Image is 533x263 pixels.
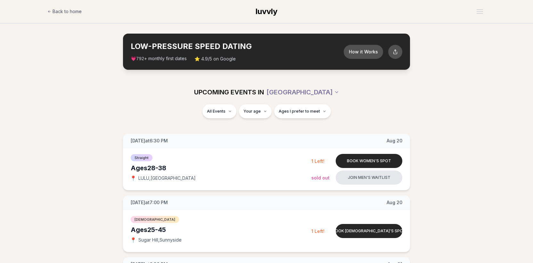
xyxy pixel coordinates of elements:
[131,138,168,144] span: [DATE] at 6:30 PM
[131,154,152,161] span: Straight
[194,56,236,62] span: ⭐ 4.9/5 on Google
[138,237,182,243] span: Sugar Hill , Sunnyside
[256,6,277,17] a: luvvly
[274,104,331,118] button: Ages I prefer to meet
[266,85,339,99] button: [GEOGRAPHIC_DATA]
[239,104,272,118] button: Your age
[311,158,324,164] span: 1 Left!
[131,41,344,52] h2: LOW-PRESSURE SPEED DATING
[311,228,324,234] span: 1 Left!
[131,237,136,243] span: 📍
[387,138,402,144] span: Aug 20
[311,175,330,180] span: Sold Out
[47,5,82,18] a: Back to home
[131,225,311,234] div: Ages 25-45
[131,216,179,223] span: [DEMOGRAPHIC_DATA]
[243,109,261,114] span: Your age
[256,7,277,16] span: luvvly
[387,199,402,206] span: Aug 20
[336,224,402,238] button: Book [DEMOGRAPHIC_DATA]'s spot
[131,55,187,62] span: 💗 + monthly first dates
[279,109,320,114] span: Ages I prefer to meet
[53,8,82,15] span: Back to home
[131,163,311,172] div: Ages 28-38
[194,88,264,97] span: UPCOMING EVENTS IN
[202,104,236,118] button: All Events
[131,176,136,181] span: 📍
[336,154,402,168] button: Book women's spot
[207,109,225,114] span: All Events
[336,171,402,185] button: Join men's waitlist
[131,199,168,206] span: [DATE] at 7:00 PM
[138,175,196,181] span: LULU , [GEOGRAPHIC_DATA]
[344,45,383,59] button: How it Works
[136,56,144,61] span: 792
[474,7,486,16] button: Open menu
